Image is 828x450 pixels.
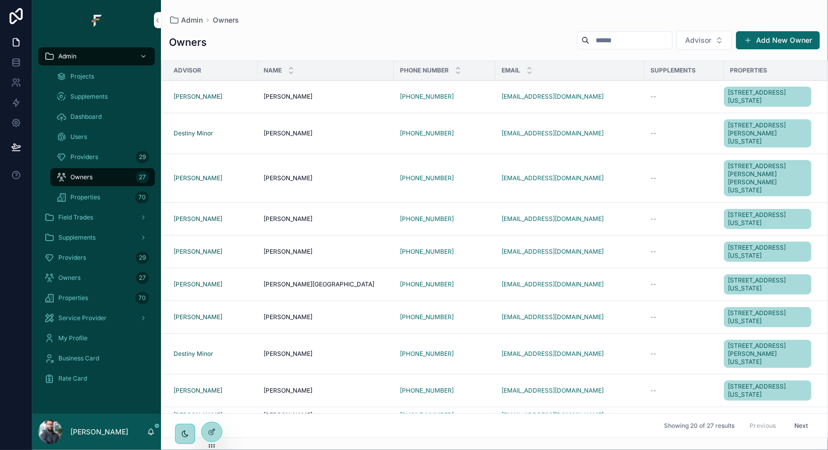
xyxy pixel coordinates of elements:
[724,87,811,107] a: [STREET_ADDRESS][US_STATE]
[264,215,312,223] span: [PERSON_NAME]
[400,248,489,256] a: [PHONE_NUMBER]
[264,93,388,101] a: [PERSON_NAME]
[50,108,155,126] a: Dashboard
[724,117,815,149] a: [STREET_ADDRESS][PERSON_NAME][US_STATE]
[502,350,638,358] a: [EMAIL_ADDRESS][DOMAIN_NAME]
[400,411,454,419] a: [PHONE_NUMBER]
[502,215,638,223] a: [EMAIL_ADDRESS][DOMAIN_NAME]
[38,329,155,347] a: My Profile
[264,93,312,101] span: [PERSON_NAME]
[50,168,155,186] a: Owners27
[400,174,454,182] a: [PHONE_NUMBER]
[70,193,100,201] span: Properties
[174,387,222,395] a: [PERSON_NAME]
[58,274,80,282] span: Owners
[70,153,98,161] span: Providers
[264,350,388,358] a: [PERSON_NAME]
[135,191,149,203] div: 70
[400,129,454,137] a: [PHONE_NUMBER]
[724,119,811,147] a: [STREET_ADDRESS][PERSON_NAME][US_STATE]
[650,174,718,182] a: --
[728,162,807,194] span: [STREET_ADDRESS][PERSON_NAME][PERSON_NAME][US_STATE]
[400,280,454,288] a: [PHONE_NUMBER]
[174,129,213,137] a: Destiny Minor
[724,340,811,368] a: [STREET_ADDRESS][PERSON_NAME][US_STATE]
[728,211,807,227] span: [STREET_ADDRESS][US_STATE]
[502,313,638,321] a: [EMAIL_ADDRESS][DOMAIN_NAME]
[502,215,604,223] a: [EMAIL_ADDRESS][DOMAIN_NAME]
[38,269,155,287] a: Owners27
[58,294,88,302] span: Properties
[181,15,203,25] span: Admin
[400,387,489,395] a: [PHONE_NUMBER]
[650,215,656,223] span: --
[728,309,807,325] span: [STREET_ADDRESS][US_STATE]
[724,381,811,401] a: [STREET_ADDRESS][US_STATE]
[502,93,638,101] a: [EMAIL_ADDRESS][DOMAIN_NAME]
[50,148,155,166] a: Providers29
[174,313,252,321] a: [PERSON_NAME]
[677,31,732,50] button: Select Button
[724,158,815,198] a: [STREET_ADDRESS][PERSON_NAME][PERSON_NAME][US_STATE]
[58,314,107,322] span: Service Provider
[650,313,718,321] a: --
[264,411,388,419] a: [PERSON_NAME]
[174,313,222,321] a: [PERSON_NAME]
[174,174,252,182] a: [PERSON_NAME]
[136,171,149,183] div: 27
[724,411,815,419] a: --
[58,52,76,60] span: Admin
[650,411,656,419] span: --
[70,173,93,181] span: Owners
[502,387,638,395] a: [EMAIL_ADDRESS][DOMAIN_NAME]
[169,35,207,49] h1: Owners
[502,248,604,256] a: [EMAIL_ADDRESS][DOMAIN_NAME]
[724,209,811,229] a: [STREET_ADDRESS][US_STATE]
[787,418,815,433] button: Next
[70,133,87,141] span: Users
[38,47,155,65] a: Admin
[264,387,312,395] span: [PERSON_NAME]
[264,215,388,223] a: [PERSON_NAME]
[400,387,454,395] a: [PHONE_NUMBER]
[502,66,520,74] span: Email
[213,15,239,25] a: Owners
[174,215,222,223] a: [PERSON_NAME]
[174,280,252,288] a: [PERSON_NAME]
[724,274,811,294] a: [STREET_ADDRESS][US_STATE]
[724,305,815,329] a: [STREET_ADDRESS][US_STATE]
[502,174,638,182] a: [EMAIL_ADDRESS][DOMAIN_NAME]
[58,354,99,362] span: Business Card
[502,129,638,137] a: [EMAIL_ADDRESS][DOMAIN_NAME]
[502,174,604,182] a: [EMAIL_ADDRESS][DOMAIN_NAME]
[400,174,489,182] a: [PHONE_NUMBER]
[174,174,222,182] a: [PERSON_NAME]
[728,89,807,105] span: [STREET_ADDRESS][US_STATE]
[502,411,638,419] a: [EMAIL_ADDRESS][DOMAIN_NAME]
[724,85,815,109] a: [STREET_ADDRESS][US_STATE]
[50,88,155,106] a: Supplements
[32,40,161,401] div: scrollable content
[400,215,489,223] a: [PHONE_NUMBER]
[38,369,155,388] a: Rate Card
[174,248,222,256] a: [PERSON_NAME]
[650,93,656,101] span: --
[70,113,102,121] span: Dashboard
[58,213,93,221] span: Field Trades
[400,93,489,101] a: [PHONE_NUMBER]
[650,174,656,182] span: --
[650,248,718,256] a: --
[264,129,312,137] span: [PERSON_NAME]
[264,350,312,358] span: [PERSON_NAME]
[135,292,149,304] div: 70
[50,188,155,206] a: Properties70
[724,379,815,403] a: [STREET_ADDRESS][US_STATE]
[650,280,656,288] span: --
[174,93,222,101] a: [PERSON_NAME]
[650,350,656,358] span: --
[502,350,604,358] a: [EMAIL_ADDRESS][DOMAIN_NAME]
[89,12,105,28] img: App logo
